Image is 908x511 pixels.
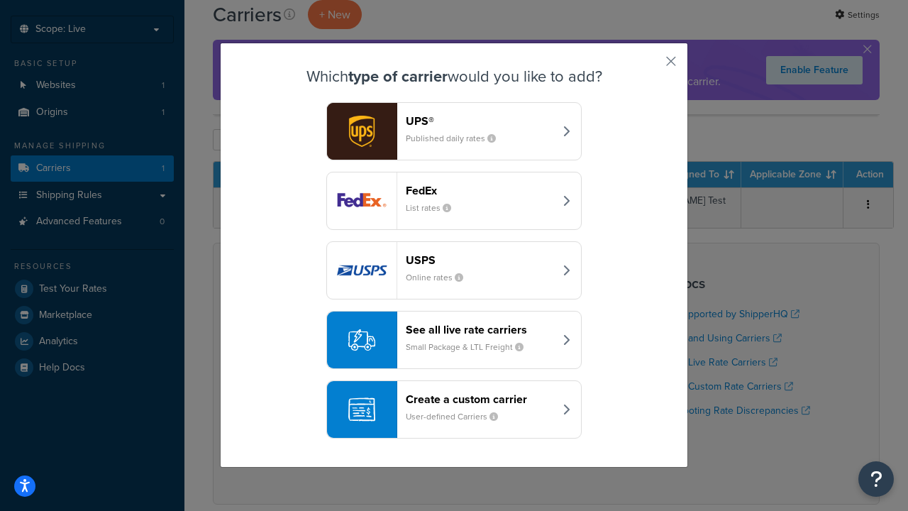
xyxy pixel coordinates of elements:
header: See all live rate carriers [406,323,554,336]
img: usps logo [327,242,397,299]
header: USPS [406,253,554,267]
small: List rates [406,202,463,214]
button: fedEx logoFedExList rates [326,172,582,230]
small: Online rates [406,271,475,284]
img: icon-carrier-liverate-becf4550.svg [348,326,375,353]
header: FedEx [406,184,554,197]
small: Published daily rates [406,132,507,145]
img: icon-carrier-custom-c93b8a24.svg [348,396,375,423]
header: UPS® [406,114,554,128]
button: See all live rate carriersSmall Package & LTL Freight [326,311,582,369]
small: Small Package & LTL Freight [406,341,535,353]
img: ups logo [327,103,397,160]
header: Create a custom carrier [406,392,554,406]
small: User-defined Carriers [406,410,509,423]
strong: type of carrier [348,65,448,88]
img: fedEx logo [327,172,397,229]
button: Open Resource Center [858,461,894,497]
button: ups logoUPS®Published daily rates [326,102,582,160]
button: Create a custom carrierUser-defined Carriers [326,380,582,439]
h3: Which would you like to add? [256,68,652,85]
button: usps logoUSPSOnline rates [326,241,582,300]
